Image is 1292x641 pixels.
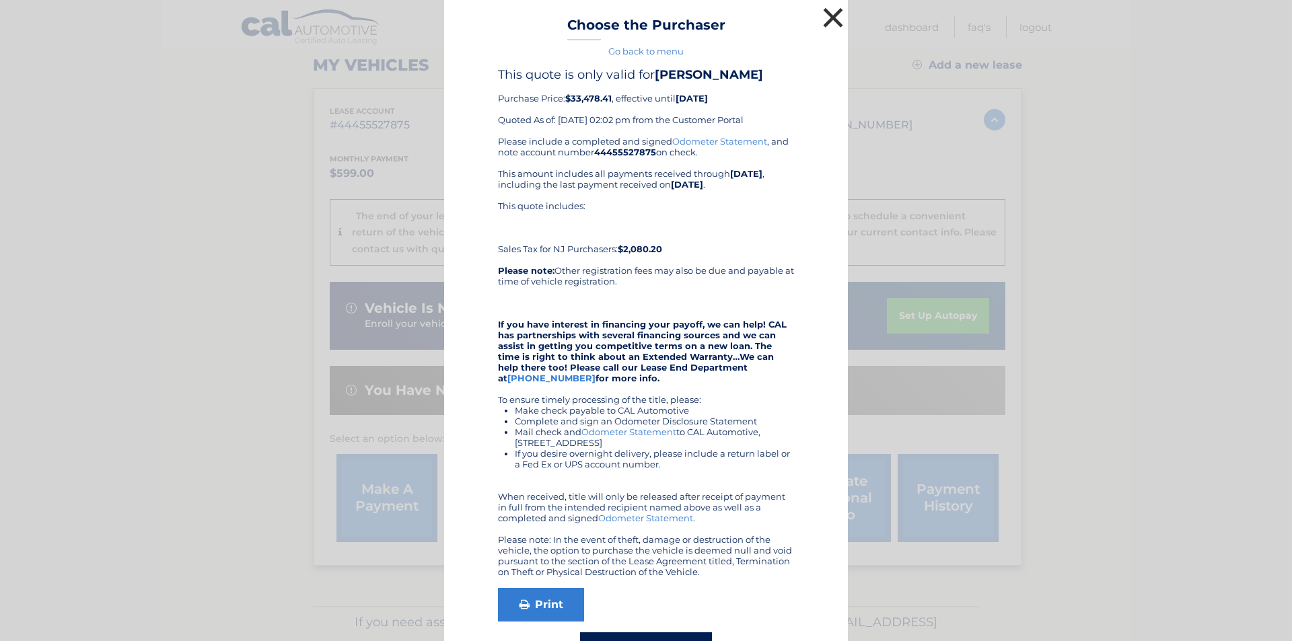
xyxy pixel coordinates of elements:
[567,17,725,40] h3: Choose the Purchaser
[498,200,794,254] div: This quote includes: Sales Tax for NJ Purchasers:
[655,67,763,82] b: [PERSON_NAME]
[498,265,554,276] b: Please note:
[498,588,584,621] a: Print
[515,448,794,469] li: If you desire overnight delivery, please include a return label or a Fed Ex or UPS account number.
[515,405,794,416] li: Make check payable to CAL Automotive
[608,46,684,56] a: Go back to menu
[676,93,708,104] b: [DATE]
[515,426,794,448] li: Mail check and to CAL Automotive, [STREET_ADDRESS]
[598,513,693,523] a: Odometer Statement
[671,179,703,190] b: [DATE]
[498,67,794,136] div: Purchase Price: , effective until Quoted As of: [DATE] 02:02 pm from the Customer Portal
[498,67,794,82] h4: This quote is only valid for
[730,168,762,179] b: [DATE]
[498,136,794,577] div: Please include a completed and signed , and note account number on check. This amount includes al...
[594,147,656,157] b: 44455527875
[507,373,596,383] a: [PHONE_NUMBER]
[581,426,676,437] a: Odometer Statement
[565,93,612,104] b: $33,478.41
[820,4,847,31] button: ×
[498,319,787,383] strong: If you have interest in financing your payoff, we can help! CAL has partnerships with several fin...
[618,243,662,254] b: $2,080.20
[515,416,794,426] li: Complete and sign an Odometer Disclosure Statement
[672,136,767,147] a: Odometer Statement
